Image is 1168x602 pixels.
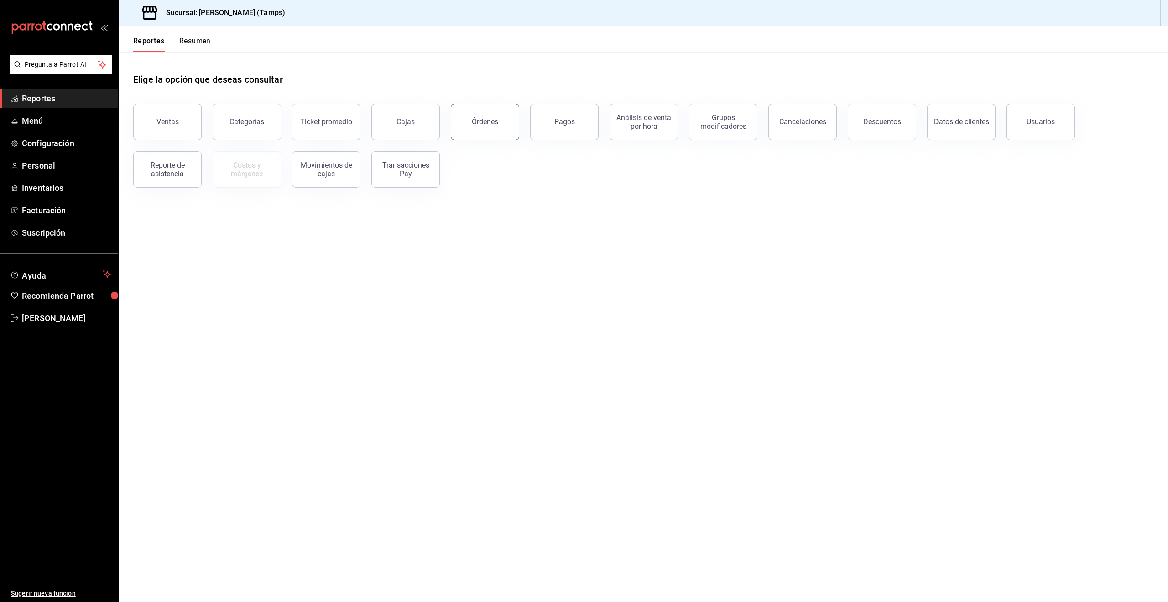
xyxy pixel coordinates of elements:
div: Grupos modificadores [695,113,751,131]
button: Usuarios [1006,104,1075,140]
span: Inventarios [22,182,111,194]
span: Suscripción [22,227,111,239]
h1: Elige la opción que deseas consultar [133,73,283,86]
button: Pregunta a Parrot AI [10,55,112,74]
div: Cajas [396,117,415,126]
span: Reportes [22,92,111,105]
div: Cancelaciones [779,117,826,126]
div: Costos y márgenes [219,161,275,178]
div: Usuarios [1027,117,1055,126]
div: Órdenes [472,117,498,126]
button: Cajas [371,104,440,140]
button: Análisis de venta por hora [610,104,678,140]
div: Reporte de asistencia [139,161,196,178]
span: Menú [22,115,111,127]
button: Movimientos de cajas [292,151,360,188]
div: navigation tabs [133,37,211,52]
button: Grupos modificadores [689,104,757,140]
span: Recomienda Parrot [22,290,111,302]
span: [PERSON_NAME] [22,312,111,324]
button: Pagos [530,104,599,140]
button: Ticket promedio [292,104,360,140]
button: Resumen [179,37,211,52]
div: Movimientos de cajas [298,161,355,178]
div: Pagos [554,117,575,126]
button: Contrata inventarios para ver este reporte [213,151,281,188]
a: Pregunta a Parrot AI [6,66,112,76]
div: Datos de clientes [934,117,989,126]
button: Reportes [133,37,165,52]
div: Ticket promedio [300,117,352,126]
span: Facturación [22,204,111,217]
button: Reporte de asistencia [133,151,202,188]
span: Personal [22,159,111,172]
button: Transacciones Pay [371,151,440,188]
span: Sugerir nueva función [11,589,111,598]
button: Categorías [213,104,281,140]
button: open_drawer_menu [100,24,108,31]
div: Transacciones Pay [377,161,434,178]
button: Órdenes [451,104,519,140]
div: Análisis de venta por hora [615,113,672,131]
span: Pregunta a Parrot AI [25,60,98,69]
div: Categorías [229,117,264,126]
span: Ayuda [22,269,99,280]
h3: Sucursal: [PERSON_NAME] (Tamps) [159,7,285,18]
button: Descuentos [848,104,916,140]
div: Ventas [156,117,179,126]
button: Datos de clientes [927,104,996,140]
span: Configuración [22,137,111,149]
button: Ventas [133,104,202,140]
div: Descuentos [863,117,901,126]
button: Cancelaciones [768,104,837,140]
